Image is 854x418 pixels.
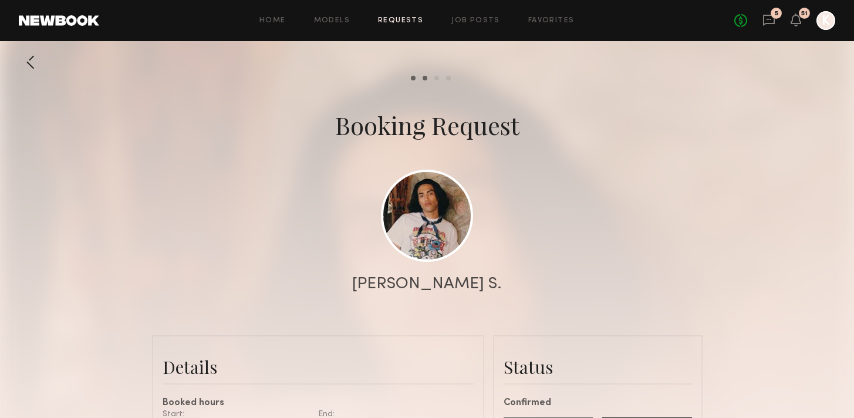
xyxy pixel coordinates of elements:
div: Status [504,355,692,379]
a: Home [259,17,286,25]
div: Details [163,355,474,379]
div: Booked hours [163,399,474,408]
div: 5 [775,11,778,17]
div: [PERSON_NAME] S. [352,276,502,292]
div: 51 [801,11,808,17]
a: Favorites [528,17,575,25]
a: Requests [378,17,423,25]
a: K [816,11,835,30]
a: Models [314,17,350,25]
a: Job Posts [451,17,500,25]
div: Booking Request [335,109,519,141]
a: 5 [762,14,775,28]
div: Confirmed [504,399,692,408]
